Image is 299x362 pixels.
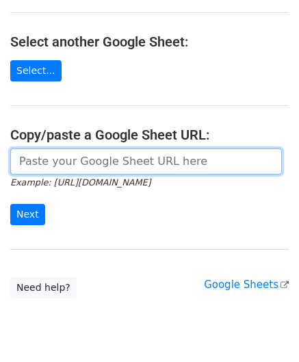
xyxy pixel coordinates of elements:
[10,127,289,143] h4: Copy/paste a Google Sheet URL:
[10,148,282,174] input: Paste your Google Sheet URL here
[10,177,151,188] small: Example: [URL][DOMAIN_NAME]
[10,277,77,298] a: Need help?
[10,204,45,225] input: Next
[10,34,289,50] h4: Select another Google Sheet:
[204,279,289,291] a: Google Sheets
[10,60,62,81] a: Select...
